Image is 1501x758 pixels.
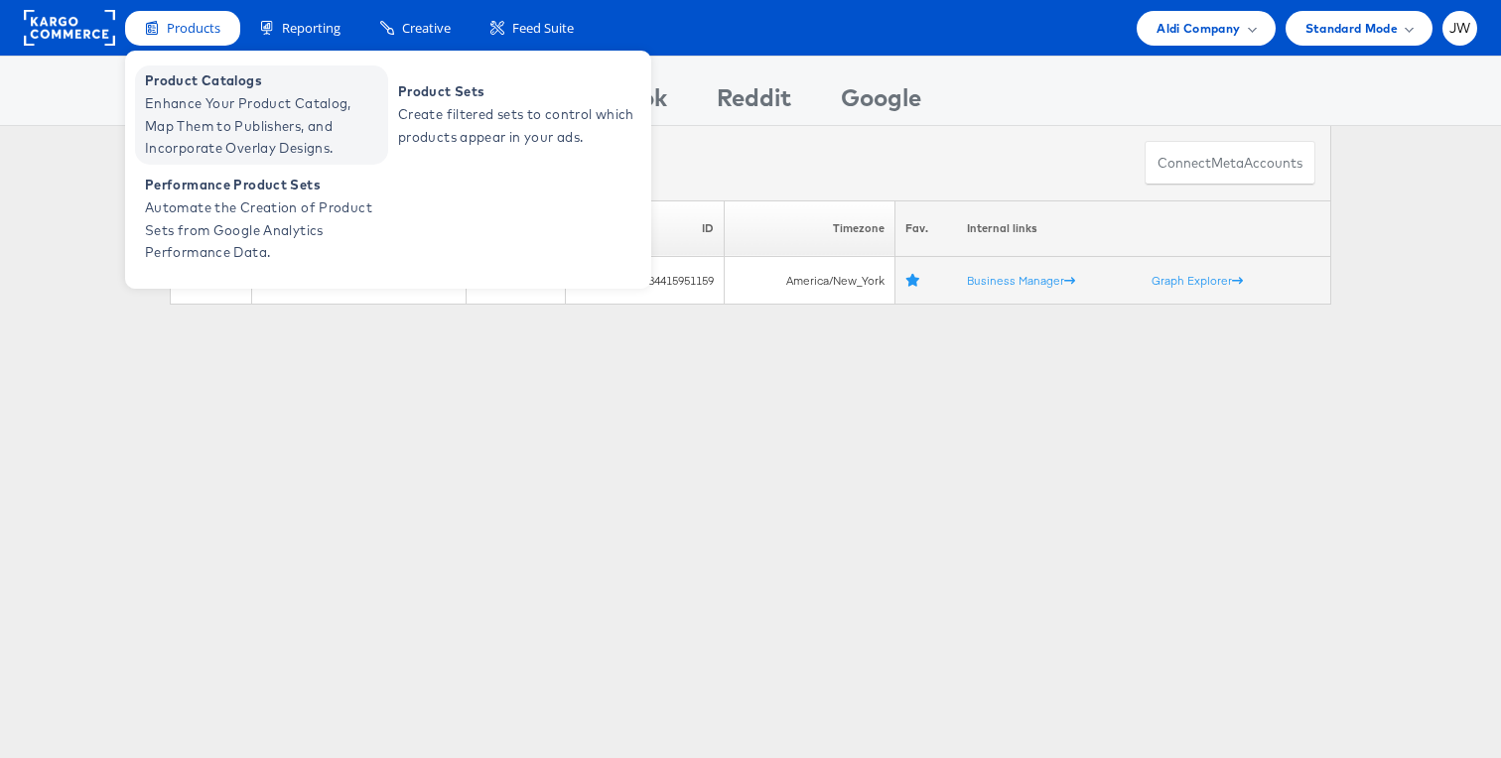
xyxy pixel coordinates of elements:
span: Aldi Company [1157,18,1240,39]
div: Reddit [717,80,791,125]
a: Graph Explorer [1152,273,1243,288]
span: Creative [402,19,451,38]
a: Business Manager [967,273,1075,288]
span: Reporting [282,19,341,38]
a: Product Sets Create filtered sets to control which products appear in your ads. [388,65,641,165]
span: Enhance Your Product Catalog, Map Them to Publishers, and Incorporate Overlay Designs. [145,92,383,160]
div: Google [841,80,921,125]
span: Products [167,19,220,38]
span: Performance Product Sets [145,174,383,196]
td: America/New_York [724,257,895,305]
span: Product Sets [398,80,636,103]
span: Feed Suite [512,19,574,38]
span: Product Catalogs [145,69,383,92]
button: ConnectmetaAccounts [1145,141,1315,186]
a: Product Catalogs Enhance Your Product Catalog, Map Them to Publishers, and Incorporate Overlay De... [135,65,388,165]
th: Timezone [724,200,895,257]
a: Performance Product Sets Automate the Creation of Product Sets from Google Analytics Performance ... [135,170,388,269]
span: Standard Mode [1305,18,1398,39]
span: Create filtered sets to control which products appear in your ads. [398,103,636,149]
span: Automate the Creation of Product Sets from Google Analytics Performance Data. [145,196,383,264]
span: JW [1449,22,1471,35]
span: meta [1211,154,1244,173]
